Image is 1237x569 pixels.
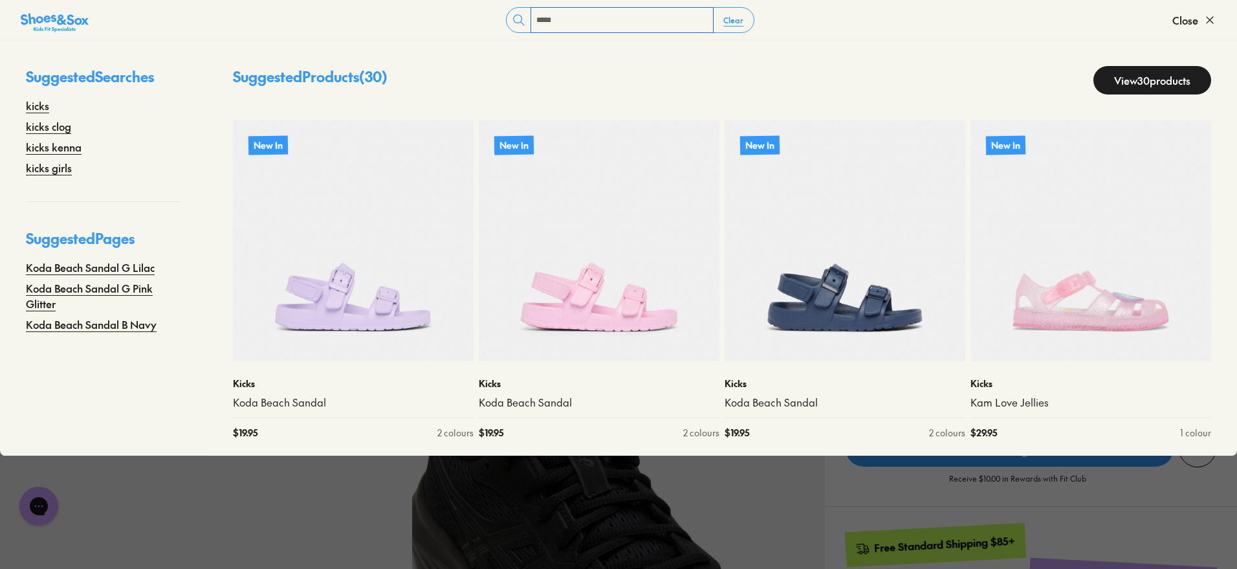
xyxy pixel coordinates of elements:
[1180,426,1211,440] div: 1 colour
[725,426,749,440] span: $ 19.95
[21,12,89,33] img: SNS_Logo_Responsive.svg
[970,377,1211,390] p: Kicks
[26,66,181,98] p: Suggested Searches
[26,317,157,332] a: Koda Beach Sandal B Navy
[479,396,719,410] a: Koda Beach Sandal
[494,136,534,155] p: New In
[929,426,965,440] div: 2 colours
[1172,12,1198,28] span: Close
[26,160,72,175] a: kicks girls
[26,228,181,260] p: Suggested Pages
[26,260,155,275] a: Koda Beach Sandal G Lilac
[986,136,1026,155] p: New In
[683,426,719,440] div: 2 colours
[233,396,474,410] a: Koda Beach Sandal
[970,396,1211,410] a: Kam Love Jellies
[437,426,474,440] div: 2 colours
[233,120,474,361] a: New In
[740,136,780,155] p: New In
[13,482,65,530] iframe: Gorgias live chat messenger
[233,426,257,440] span: $ 19.95
[725,120,965,361] a: New In
[233,66,388,95] p: Suggested Products
[949,473,1086,496] p: Receive $10.00 in Rewards with Fit Club
[725,396,965,410] a: Koda Beach Sandal
[26,280,181,311] a: Koda Beach Sandal G Pink Glitter
[479,377,719,390] p: Kicks
[26,118,71,134] a: kicks clog
[725,377,965,390] p: Kicks
[248,136,288,155] p: New In
[873,534,1015,555] div: Free Standard Shipping $85+
[479,120,719,361] a: New In
[970,120,1211,361] a: New In
[1093,66,1211,95] a: View30products
[479,426,503,440] span: $ 19.95
[233,377,474,390] p: Kicks
[26,98,49,113] a: kicks
[359,67,388,86] span: ( 30 )
[26,139,82,155] a: kicks kenna
[1172,6,1216,34] button: Close
[21,10,89,30] a: Shoes &amp; Sox
[713,8,754,32] button: Clear
[970,426,997,440] span: $ 29.95
[844,523,1025,567] a: Free Standard Shipping $85+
